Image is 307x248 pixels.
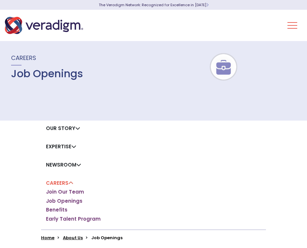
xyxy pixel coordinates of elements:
[46,161,81,168] a: Newsroom
[46,180,73,186] a: Careers
[41,235,54,241] a: Home
[46,143,76,150] a: Expertise
[99,2,209,7] a: The Veradigm Network: Recognized for Excellence in [DATE]Learn More
[11,54,36,62] span: Careers
[206,2,209,7] span: Learn More
[46,216,101,222] a: Early Talent Program
[63,235,83,241] a: About Us
[46,125,80,132] a: Our Story
[5,15,83,36] img: Veradigm logo
[46,198,82,204] a: Job Openings
[46,207,67,213] a: Benefits
[11,67,83,80] h1: Job Openings
[287,17,297,34] button: Toggle Navigation Menu
[46,189,84,195] a: Join Our Team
